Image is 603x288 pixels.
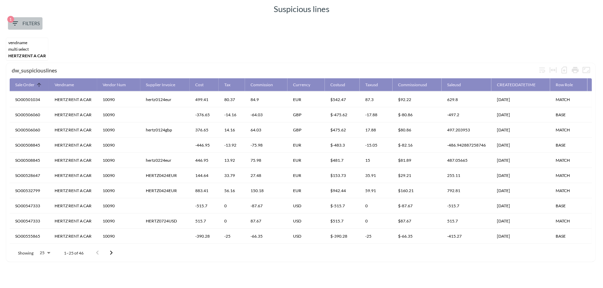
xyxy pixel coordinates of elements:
[288,107,325,122] th: GBP
[190,153,219,168] th: 446.95
[293,81,319,89] span: Currency
[393,138,442,153] th: $-82.16
[49,122,97,138] th: HERTZ RENT A CAR
[97,229,140,244] th: 10090
[393,198,442,213] th: $-87.67
[398,81,427,89] div: Commissionusd
[548,64,559,76] div: Toggle table layout between fixed and auto (default: auto)
[10,198,49,213] th: SO00547333
[288,198,325,213] th: USD
[360,138,393,153] th: -15.05
[146,81,175,89] div: Supplier Invoice
[97,138,140,153] th: 10090
[325,107,360,122] th: $-475.62
[393,92,442,107] th: $92.22
[325,138,360,153] th: $-483.3
[556,81,573,89] div: Row Role
[190,229,219,244] th: -390.28
[97,198,140,213] th: 10090
[49,213,97,229] th: HERTZ RENT A CAR
[442,229,491,244] th: -415.27
[393,153,442,168] th: $81.89
[393,107,442,122] th: $-80.86
[245,213,288,229] th: 87.67
[245,183,288,198] th: 150.18
[104,246,118,260] button: Go to next page
[491,153,550,168] th: 13/02/2024
[8,53,46,58] span: HERTZ RENT A CAR
[12,67,537,73] div: dw_suspiciouslines
[360,168,393,183] th: 35.91
[8,17,43,30] button: 1Filters
[442,183,491,198] th: 792.81
[288,153,325,168] th: EUR
[224,81,230,89] div: Tax
[447,81,470,89] span: Saleusd
[8,47,46,52] div: MULTI SELECT
[442,213,491,229] th: 515.7
[491,122,550,138] th: 08/02/2024
[325,122,360,138] th: $475.62
[49,107,97,122] th: HERTZ RENT A CAR
[219,122,245,138] th: 14.16
[293,81,310,89] div: Currency
[97,153,140,168] th: 10090
[245,153,288,168] th: 75.98
[190,138,219,153] th: -446.95
[49,168,97,183] th: HERTZ RENT A CAR
[146,81,184,89] span: Supplier Invoice
[49,183,97,198] th: HERTZ RENT A CAR
[559,64,570,76] div: Number of rows selected for download: 46
[325,229,360,244] th: $-390.28
[140,92,190,107] th: hertz0124eur
[15,81,44,89] span: Sale Order
[245,168,288,183] th: 27.48
[360,198,393,213] th: 0
[219,198,245,213] th: 0
[245,122,288,138] th: 64.03
[140,153,190,168] th: hertz0224eur
[550,168,587,183] th: MATCH
[97,213,140,229] th: 10090
[195,81,204,89] div: Cost
[245,229,288,244] th: -66.35
[140,183,190,198] th: HERTZ0424EUR
[325,153,360,168] th: $481.7
[360,122,393,138] th: 17.88
[393,183,442,198] th: $160.21
[219,183,245,198] th: 56.16
[442,107,491,122] th: -497.2
[49,92,97,107] th: HERTZ RENT A CAR
[49,153,97,168] th: HERTZ RENT A CAR
[10,122,49,138] th: SO00506060
[97,183,140,198] th: 10090
[550,122,587,138] th: MATCH
[8,40,46,45] div: vendname
[288,138,325,153] th: EUR
[190,122,219,138] th: 376.65
[140,213,190,229] th: HERTZ0724USD
[330,81,345,89] div: Costusd
[190,92,219,107] th: 499.41
[219,168,245,183] th: 33.79
[10,183,49,198] th: SO00532799
[55,81,83,89] span: Vendname
[491,213,550,229] th: 30/07/2024
[288,183,325,198] th: EUR
[393,213,442,229] th: $87.67
[550,183,587,198] th: MATCH
[64,250,84,256] p: 1–25 of 46
[55,81,74,89] div: Vendname
[10,107,49,122] th: SO00506060
[330,81,354,89] span: Costusd
[360,213,393,229] th: 0
[140,168,190,183] th: HERTZ0424EUR
[491,138,550,153] th: 24/03/2024
[245,107,288,122] th: -64.03
[49,198,97,213] th: HERTZ RENT A CAR
[398,81,436,89] span: Commissionusd
[393,122,442,138] th: $80.86
[581,64,592,76] button: Fullscreen
[537,64,548,76] div: Wrap text
[393,168,442,183] th: $29.21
